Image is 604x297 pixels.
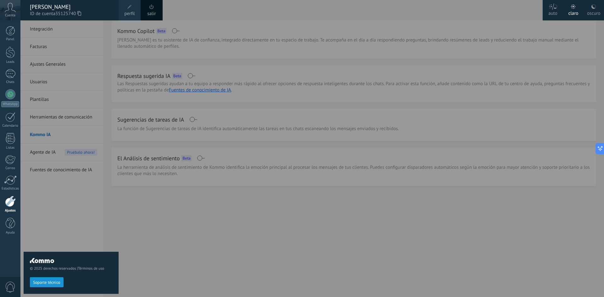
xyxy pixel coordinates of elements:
div: [PERSON_NAME] [30,3,112,10]
div: Correo [1,166,20,170]
span: perfil [124,10,135,17]
span: 35125740 [55,10,81,17]
div: Calendario [1,124,20,128]
a: Soporte técnico [30,280,64,284]
span: Soporte técnico [33,280,60,285]
div: Listas [1,146,20,150]
div: claro [568,4,579,20]
div: Leads [1,60,20,64]
div: oscuro [587,4,600,20]
a: Términos de uso [78,266,104,271]
span: Cuenta [5,14,15,18]
div: Ayuda [1,231,20,235]
div: Chats [1,80,20,84]
div: WhatsApp [1,101,19,107]
button: Soporte técnico [30,277,64,287]
div: Ajustes [1,209,20,213]
span: ID de cuenta [30,10,112,17]
div: Estadísticas [1,187,20,191]
div: Panel [1,37,20,41]
div: auto [548,4,557,20]
span: © 2025 derechos reservados | [30,266,112,271]
a: salir [147,10,156,17]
